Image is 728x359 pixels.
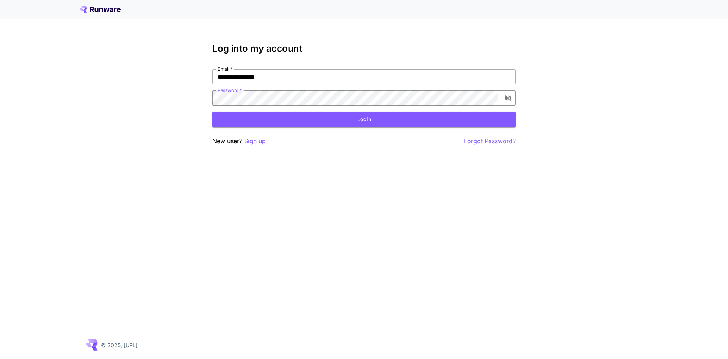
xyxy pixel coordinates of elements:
p: © 2025, [URL] [101,341,138,349]
button: Sign up [244,136,266,146]
button: Login [212,112,516,127]
label: Password [218,87,242,93]
h3: Log into my account [212,43,516,54]
label: Email [218,66,232,72]
button: toggle password visibility [501,91,515,105]
button: Forgot Password? [464,136,516,146]
p: New user? [212,136,266,146]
